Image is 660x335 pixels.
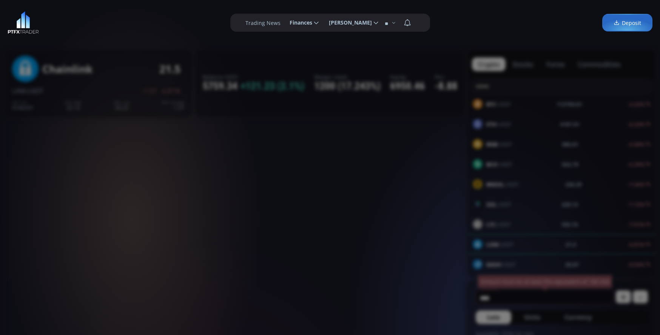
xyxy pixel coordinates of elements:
[8,11,39,34] img: LOGO
[602,14,652,32] a: Deposit
[245,19,281,27] label: Trading News
[614,19,641,27] span: Deposit
[284,15,312,30] span: Finances
[324,15,372,30] span: [PERSON_NAME]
